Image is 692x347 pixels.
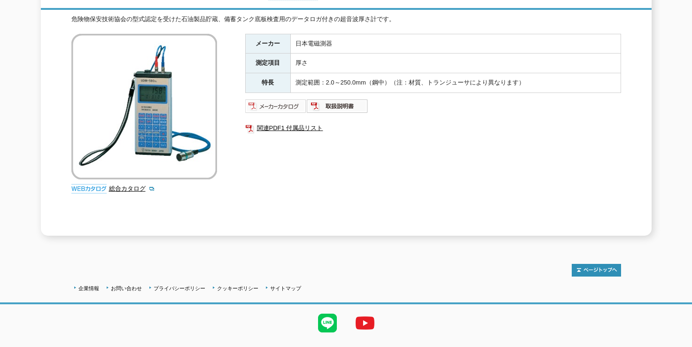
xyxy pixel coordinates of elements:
[111,285,142,291] a: お問い合わせ
[245,34,290,54] th: メーカー
[245,54,290,73] th: 測定項目
[245,73,290,93] th: 特長
[245,99,307,114] img: メーカーカタログ
[71,15,621,24] div: 危険物保安技術協会の型式認定を受けた石油製品貯蔵、備蓄タンク底板検査用のデータロガ付きの超音波厚さ計です。
[309,304,346,342] img: LINE
[109,185,155,192] a: 総合カタログ
[270,285,301,291] a: サイトマップ
[71,34,217,179] img: 超音波厚さ計 UDM-580DL
[245,122,621,134] a: 関連PDF1 付属品リスト
[245,105,307,112] a: メーカーカタログ
[217,285,258,291] a: クッキーポリシー
[307,99,368,114] img: 取扱説明書
[572,264,621,277] img: トップページへ
[78,285,99,291] a: 企業情報
[290,73,621,93] td: 測定範囲：2.0～250.0mm（鋼中）（注：材質、トランジューサにより異なります）
[154,285,205,291] a: プライバシーポリシー
[71,184,107,193] img: webカタログ
[307,105,368,112] a: 取扱説明書
[346,304,384,342] img: YouTube
[290,54,621,73] td: 厚さ
[290,34,621,54] td: 日本電磁測器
